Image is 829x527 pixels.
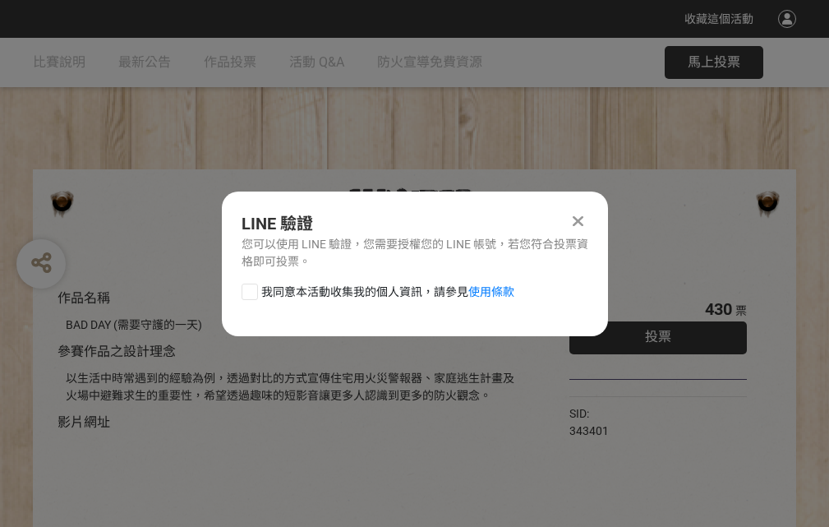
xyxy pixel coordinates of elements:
a: 作品投票 [204,38,256,87]
span: 收藏這個活動 [684,12,753,25]
iframe: Facebook Share [613,405,695,422]
div: 以生活中時常遇到的經驗為例，透過對比的方式宣傳住宅用火災警報器、家庭逃生計畫及火場中避難求生的重要性，希望透過趣味的短影音讓更多人認識到更多的防火觀念。 [66,370,520,404]
span: 作品名稱 [58,290,110,306]
div: LINE 驗證 [242,211,588,236]
span: 作品投票 [204,54,256,70]
span: 參賽作品之設計理念 [58,344,176,359]
span: 馬上投票 [688,54,740,70]
span: 防火宣導免費資源 [377,54,482,70]
button: 馬上投票 [665,46,763,79]
span: 票 [735,304,747,317]
span: SID: 343401 [569,407,609,437]
a: 比賽說明 [33,38,85,87]
span: 430 [705,299,732,319]
div: BAD DAY (需要守護的一天) [66,317,520,334]
span: 影片網址 [58,414,110,430]
div: 您可以使用 LINE 驗證，您需要授權您的 LINE 帳號，若您符合投票資格即可投票。 [242,236,588,270]
a: 最新公告 [118,38,171,87]
a: 活動 Q&A [289,38,344,87]
span: 最新公告 [118,54,171,70]
a: 防火宣導免費資源 [377,38,482,87]
span: 我同意本活動收集我的個人資訊，請參見 [261,284,514,301]
span: 投票 [645,329,671,344]
span: 比賽說明 [33,54,85,70]
span: 活動 Q&A [289,54,344,70]
a: 使用條款 [468,285,514,298]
